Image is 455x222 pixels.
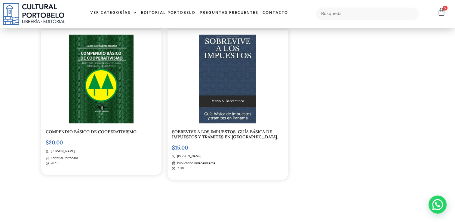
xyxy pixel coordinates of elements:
img: sobre_los_impuestos_-_Mario_Beccabunco-1.jpg [199,35,256,123]
a: 0 [437,8,446,16]
span: 2020 [49,161,57,166]
span: [PERSON_NAME] [49,149,75,154]
a: Editorial Portobelo [139,7,198,20]
a: SOBREVIVE A LOS IMPUESTOS: GUÍA BÁSICA DE IMPUESTOS Y TRÁMITES EN [GEOGRAPHIC_DATA]. [172,129,278,140]
span: $ [172,144,175,151]
a: Preguntas frecuentes [198,7,260,20]
span: Publicación Independiente [176,161,215,166]
span: [PERSON_NAME] [176,154,201,159]
bdi: 15.00 [172,144,188,151]
img: BA-385-_COOPERATIVISMO_GAITAN-1.png [69,35,134,123]
a: COMPENDIO BÁSICO DE COOPERATIVISMO [46,129,137,134]
span: $ [46,139,49,146]
a: Ver Categorías [88,7,139,20]
span: 0 [443,6,447,11]
a: Contacto [260,7,290,20]
span: Editorial Portobelo [49,156,78,161]
input: Búsqueda [316,8,419,20]
span: 2020 [176,166,184,171]
bdi: 20.00 [46,139,63,146]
